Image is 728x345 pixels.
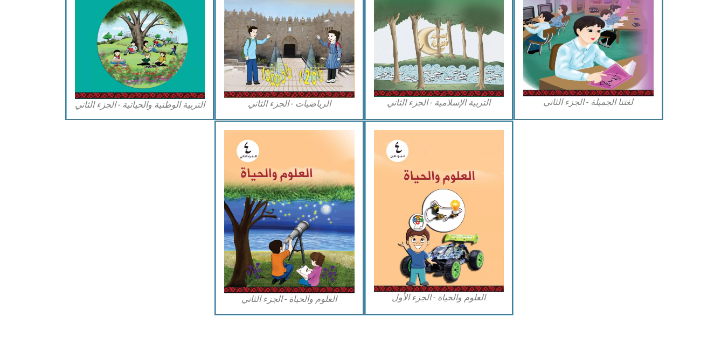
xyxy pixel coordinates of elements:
[523,96,654,108] figcaption: لغتنا الجميلة - الجزء الثاني
[75,99,205,111] figcaption: التربية الوطنية والحياتية - الجزء الثاني
[374,292,504,304] figcaption: العلوم والحياة - الجزء الأول
[224,98,355,110] figcaption: الرياضيات - الجزء الثاني
[224,293,355,305] figcaption: العلوم والحياة - الجزء الثاني
[374,97,504,109] figcaption: التربية الإسلامية - الجزء الثاني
